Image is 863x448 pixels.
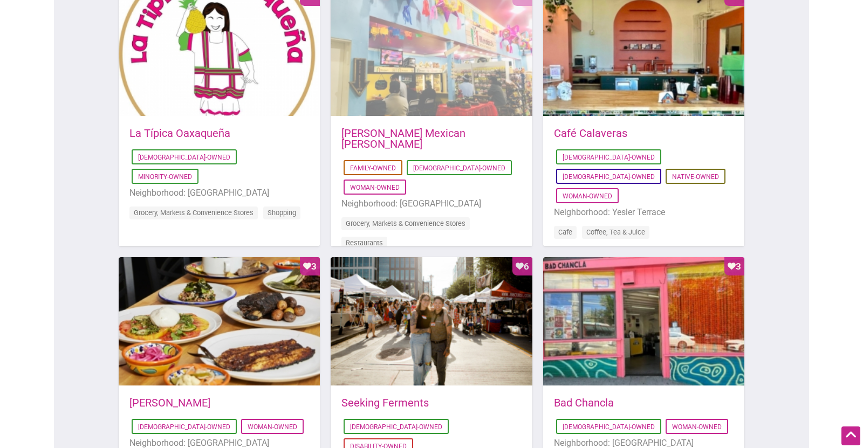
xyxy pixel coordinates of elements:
[346,239,383,247] a: Restaurants
[586,228,645,236] a: Coffee, Tea & Juice
[413,164,505,172] a: [DEMOGRAPHIC_DATA]-Owned
[350,184,400,191] a: Woman-Owned
[341,396,429,409] a: Seeking Ferments
[554,396,614,409] a: Bad Chancla
[563,173,655,181] a: [DEMOGRAPHIC_DATA]-Owned
[672,423,722,431] a: Woman-Owned
[268,209,296,217] a: Shopping
[554,205,734,219] li: Neighborhood: Yesler Terrace
[138,173,192,181] a: Minority-Owned
[558,228,572,236] a: Cafe
[129,396,210,409] a: [PERSON_NAME]
[129,127,230,140] a: La Típica Oaxaqueña
[672,173,719,181] a: Native-Owned
[341,197,521,211] li: Neighborhood: [GEOGRAPHIC_DATA]
[134,209,254,217] a: Grocery, Markets & Convenience Stores
[563,423,655,431] a: [DEMOGRAPHIC_DATA]-Owned
[563,192,612,200] a: Woman-Owned
[554,127,627,140] a: Café Calaveras
[563,154,655,161] a: [DEMOGRAPHIC_DATA]-Owned
[248,423,297,431] a: Woman-Owned
[129,186,309,200] li: Neighborhood: [GEOGRAPHIC_DATA]
[341,127,465,150] a: [PERSON_NAME] Mexican [PERSON_NAME]
[138,154,230,161] a: [DEMOGRAPHIC_DATA]-Owned
[350,423,442,431] a: [DEMOGRAPHIC_DATA]-Owned
[346,219,465,228] a: Grocery, Markets & Convenience Stores
[138,423,230,431] a: [DEMOGRAPHIC_DATA]-Owned
[841,426,860,445] div: Scroll Back to Top
[350,164,396,172] a: Family-Owned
